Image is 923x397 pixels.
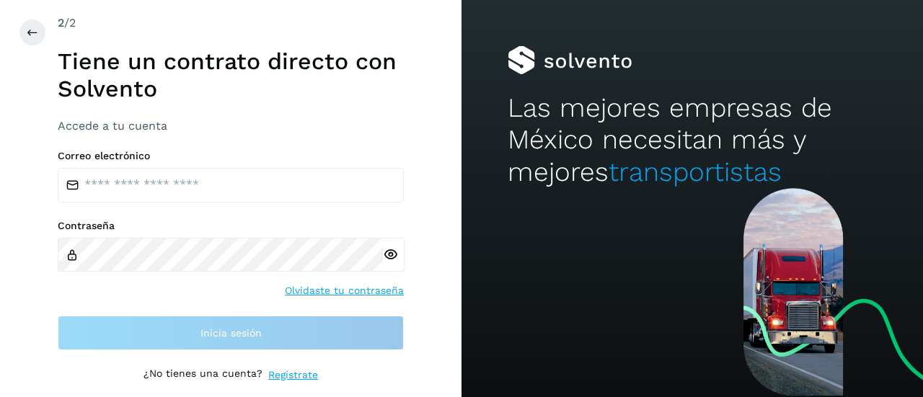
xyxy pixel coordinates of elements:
h2: Las mejores empresas de México necesitan más y mejores [508,92,877,188]
label: Contraseña [58,220,404,232]
span: 2 [58,16,64,30]
div: /2 [58,14,404,32]
label: Correo electrónico [58,150,404,162]
h1: Tiene un contrato directo con Solvento [58,48,404,103]
button: Inicia sesión [58,316,404,350]
a: Regístrate [268,367,318,383]
p: ¿No tienes una cuenta? [143,367,262,383]
a: Olvidaste tu contraseña [285,283,404,298]
span: transportistas [609,156,782,187]
h3: Accede a tu cuenta [58,119,404,133]
span: Inicia sesión [200,328,262,338]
